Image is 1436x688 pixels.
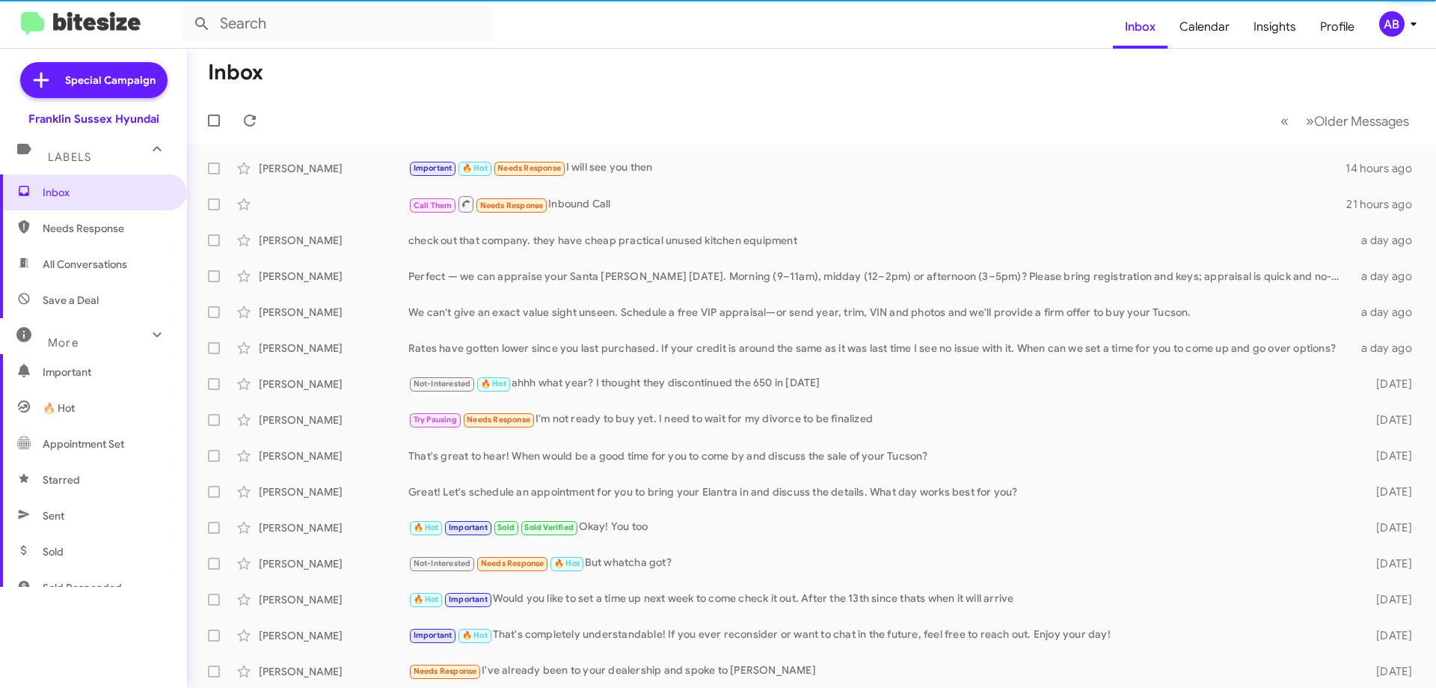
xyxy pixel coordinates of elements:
span: Important [449,594,488,604]
div: a day ago [1352,305,1424,320]
span: Older Messages [1314,113,1409,130]
input: Search [181,6,495,42]
span: Special Campaign [65,73,156,88]
div: 14 hours ago [1346,161,1424,176]
span: Important [414,630,452,640]
a: Profile [1308,5,1366,49]
span: Not-Interested [414,379,471,389]
a: Calendar [1167,5,1242,49]
span: Save a Deal [43,293,99,308]
span: Needs Response [480,201,544,210]
span: 🔥 Hot [462,163,488,173]
div: I've already been to your dealership and spoke to [PERSON_NAME] [408,663,1352,680]
div: Great! Let's schedule an appointment for you to bring your Elantra in and discuss the details. Wh... [408,484,1352,499]
div: ahhh what year? I thought they discontinued the 650 in [DATE] [408,375,1352,392]
div: a day ago [1352,269,1424,284]
div: [PERSON_NAME] [259,520,408,535]
span: Needs Response [43,221,170,236]
h1: Inbox [208,61,263,85]
span: 🔥 Hot [462,630,488,640]
div: I will see you then [408,159,1346,177]
button: AB [1366,11,1420,37]
span: Inbox [43,185,170,200]
span: Important [449,523,488,532]
div: [PERSON_NAME] [259,161,408,176]
div: [PERSON_NAME] [259,341,408,356]
div: [DATE] [1352,448,1424,463]
span: Labels [48,150,91,164]
div: [DATE] [1352,556,1424,571]
div: [PERSON_NAME] [259,628,408,643]
span: 🔥 Hot [414,523,439,532]
span: Appointment Set [43,436,124,451]
span: Important [43,365,170,380]
span: Try Pausing [414,415,457,424]
div: [PERSON_NAME] [259,484,408,499]
span: Needs Response [467,415,530,424]
a: Special Campaign [20,62,168,98]
div: Would you like to set a time up next week to come check it out. After the 13th since thats when i... [408,591,1352,608]
div: [PERSON_NAME] [259,413,408,427]
div: Franklin Sussex Hyundai [28,112,159,127]
button: Next [1297,106,1418,136]
div: [PERSON_NAME] [259,556,408,571]
div: Okay! You too [408,519,1352,536]
div: [DATE] [1352,592,1424,607]
div: [PERSON_NAME] [259,269,408,284]
span: Needs Response [497,163,561,173]
span: » [1306,112,1314,130]
div: [DATE] [1352,628,1424,643]
div: [DATE] [1352,520,1424,535]
span: « [1280,112,1289,130]
div: [PERSON_NAME] [259,664,408,679]
span: More [48,336,79,350]
span: 🔥 Hot [554,558,580,568]
button: Previous [1271,106,1298,136]
span: 🔥 Hot [481,379,506,389]
span: 🔥 Hot [414,594,439,604]
div: [DATE] [1352,377,1424,392]
div: Perfect — we can appraise your Santa [PERSON_NAME] [DATE]. Morning (9–11am), midday (12–2pm) or a... [408,269,1352,284]
span: Needs Response [481,558,544,568]
div: But whatcha got? [408,555,1352,572]
div: [PERSON_NAME] [259,233,408,248]
div: [DATE] [1352,484,1424,499]
div: check out that company. they have cheap practical unused kitchen equipment [408,233,1352,248]
div: a day ago [1352,233,1424,248]
div: We can't give an exact value sight unseen. Schedule a free VIP appraisal—or send year, trim, VIN ... [408,305,1352,320]
span: Sent [43,508,64,523]
span: Sold [43,544,64,559]
div: [DATE] [1352,413,1424,427]
div: I'm not ready to buy yet. I need to wait for my divorce to be finalized [408,411,1352,428]
span: Important [414,163,452,173]
span: Sold Verified [524,523,574,532]
span: Sold Responded [43,580,122,595]
div: [DATE] [1352,664,1424,679]
div: [PERSON_NAME] [259,377,408,392]
nav: Page navigation example [1272,106,1418,136]
div: Inbound Call [408,195,1346,213]
div: That's great to hear! When would be a good time for you to come by and discuss the sale of your T... [408,448,1352,463]
div: AB [1379,11,1405,37]
span: All Conversations [43,257,127,272]
span: Needs Response [414,666,477,676]
div: 21 hours ago [1346,197,1424,212]
div: [PERSON_NAME] [259,592,408,607]
span: Starred [43,472,80,487]
a: Inbox [1113,5,1167,49]
a: Insights [1242,5,1308,49]
div: That's completely understandable! If you ever reconsider or want to chat in the future, feel free... [408,627,1352,644]
span: 🔥 Hot [43,401,75,415]
div: [PERSON_NAME] [259,448,408,463]
span: Sold [497,523,515,532]
div: Rates have gotten lower since you last purchased. If your credit is around the same as it was las... [408,341,1352,356]
div: a day ago [1352,341,1424,356]
div: [PERSON_NAME] [259,305,408,320]
span: Not-Interested [414,558,471,568]
span: Call Them [414,201,452,210]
